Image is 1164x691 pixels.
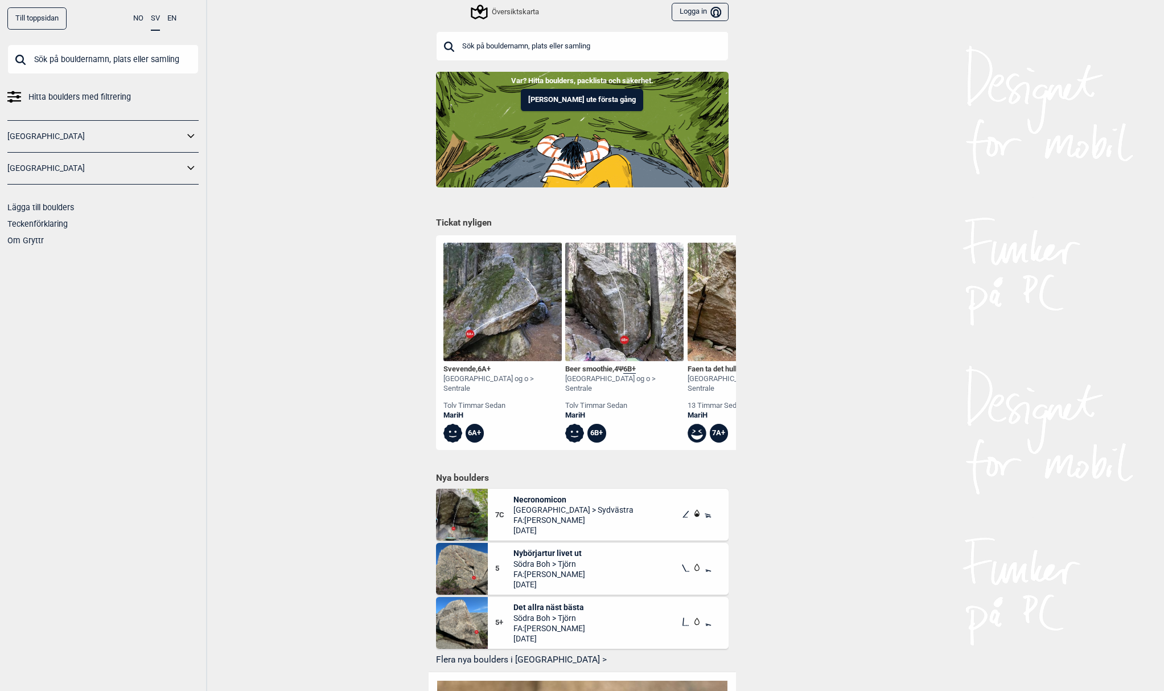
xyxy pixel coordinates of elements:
div: tolv timmar sedan [565,401,684,411]
img: Nyborjartur livet ut [436,543,488,595]
div: 6B+ [587,424,606,443]
div: [GEOGRAPHIC_DATA] og o > Sentrale [565,374,684,394]
button: NO [133,7,143,30]
span: FA: [PERSON_NAME] [513,623,585,633]
button: [PERSON_NAME] ute första gång [521,89,643,111]
span: Hitta boulders med filtrering [28,89,131,105]
a: MariH [565,411,684,420]
span: 4 [614,365,618,373]
button: EN [167,7,176,30]
span: 7C [495,510,514,520]
img: Faen ta det hullet [688,243,806,361]
a: MariH [688,411,806,420]
span: Södra Boh > Tjörn [513,613,585,623]
h1: Tickat nyligen [436,217,729,230]
span: Necronomicon [513,494,634,505]
div: [GEOGRAPHIC_DATA] og o > Sentrale [443,374,562,394]
div: 13 timmar sedan [688,401,806,411]
span: FA: [PERSON_NAME] [513,515,634,525]
div: Det allra nast basta5+Det allra näst bästaSödra Boh > TjörnFA:[PERSON_NAME][DATE] [436,597,729,649]
a: Lägga till boulders [7,203,74,212]
a: MariH [443,411,562,420]
span: 5+ [495,618,514,628]
div: Nyborjartur livet ut5Nybörjartur livet utSödra Boh > TjörnFA:[PERSON_NAME][DATE] [436,543,729,595]
a: [GEOGRAPHIC_DATA] [7,128,184,145]
div: [GEOGRAPHIC_DATA] og o > Sentrale [688,374,806,394]
div: 7A+ [710,424,729,443]
img: Det allra nast basta [436,597,488,649]
a: [GEOGRAPHIC_DATA] [7,160,184,177]
div: Beer smoothie , Ψ [565,365,684,374]
a: Hitta boulders med filtrering [7,89,199,105]
div: Faen ta det hullet , Ψ [688,365,806,374]
img: Indoor to outdoor [436,72,729,187]
img: Svevende 200402 [443,243,562,361]
span: Det allra näst bästa [513,602,585,612]
button: Flera nya boulders i [GEOGRAPHIC_DATA] > [436,651,729,669]
span: 5 [495,564,514,574]
span: [GEOGRAPHIC_DATA] > Sydvästra [513,505,634,515]
span: 6A+ [478,365,491,373]
h1: Nya boulders [436,472,729,484]
span: [DATE] [513,579,585,590]
button: Logga in [672,3,728,22]
input: Sök på bouldernamn, plats eller samling [436,31,729,61]
div: tolv timmar sedan [443,401,562,411]
a: Teckenförklaring [7,219,68,228]
input: Sök på bouldernamn, plats eller samling [7,44,199,74]
a: Om Gryttr [7,236,44,245]
a: Till toppsidan [7,7,67,30]
div: Översiktskarta [472,5,539,19]
span: 6B+ [623,365,636,374]
span: FA: [PERSON_NAME] [513,569,585,579]
span: Södra Boh > Tjörn [513,559,585,569]
img: Beer smoothie 200405 [565,243,684,361]
p: Var? Hitta boulders, packlista och säkerhet. [9,75,1155,87]
span: Nybörjartur livet ut [513,548,585,558]
div: Necronomicon7CNecronomicon[GEOGRAPHIC_DATA] > SydvästraFA:[PERSON_NAME][DATE] [436,489,729,541]
span: [DATE] [513,525,634,535]
div: Svevende , [443,365,562,374]
div: 6A+ [466,424,484,443]
span: [DATE] [513,633,585,644]
img: Necronomicon [436,489,488,541]
button: SV [151,7,160,31]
